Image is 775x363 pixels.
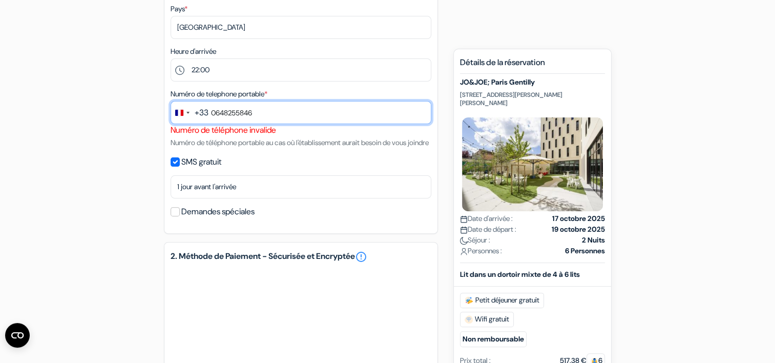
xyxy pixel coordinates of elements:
strong: 2 Nuits [582,235,605,246]
strong: 17 octobre 2025 [552,213,605,224]
b: Lit dans un dortoir mixte de 4 à 6 lits [460,270,580,279]
span: Petit déjeuner gratuit [460,293,544,308]
strong: 19 octobre 2025 [552,224,605,235]
img: calendar.svg [460,226,468,234]
p: [STREET_ADDRESS][PERSON_NAME][PERSON_NAME] [460,91,605,107]
div: +33 [195,107,208,119]
img: user_icon.svg [460,248,468,255]
small: Numéro de téléphone portable au cas où l'établissement aurait besoin de vous joindre [171,138,429,147]
h5: 2. Méthode de Paiement - Sécurisée et Encryptée [171,251,431,263]
a: error_outline [355,251,367,263]
div: Numéro de téléphone invalide [171,124,431,136]
h5: Détails de la réservation [460,57,605,74]
button: Change country, selected France (+33) [171,102,208,124]
button: Ouvrir le widget CMP [5,323,30,348]
span: Wifi gratuit [460,312,514,327]
img: calendar.svg [460,215,468,223]
img: free_breakfast.svg [465,296,473,305]
label: Pays [171,4,187,14]
strong: 6 Personnes [565,246,605,256]
label: Numéro de telephone portable [171,89,267,99]
label: SMS gratuit [181,155,221,169]
small: Non remboursable [460,331,527,347]
h5: JO&JOE; Paris Gentilly [460,78,605,87]
label: Heure d'arrivée [171,46,216,57]
span: Date d'arrivée : [460,213,513,224]
label: Demandes spéciales [181,205,255,219]
span: Personnes : [460,246,502,256]
span: Date de départ : [460,224,516,235]
img: moon.svg [460,237,468,245]
span: Séjour : [460,235,490,246]
img: free_wifi.svg [465,315,473,324]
